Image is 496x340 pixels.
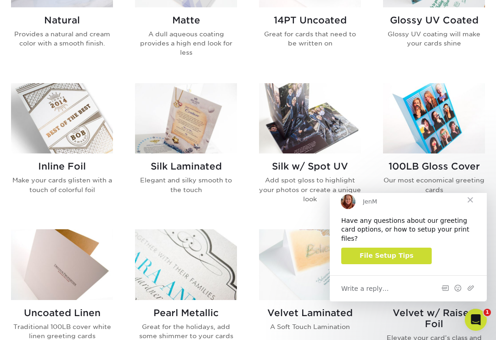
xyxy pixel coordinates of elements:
img: Silk Laminated Greeting Cards [135,83,237,153]
img: Pearl Metallic Greeting Cards [135,229,237,300]
h2: 14PT Uncoated [259,15,361,26]
h2: Silk Laminated [135,161,237,172]
a: Silk Laminated Greeting Cards Silk Laminated Elegant and silky smooth to the touch [135,83,237,219]
span: File Setup Tips [30,59,84,66]
a: 100LB Gloss Cover Greeting Cards 100LB Gloss Cover Our most economical greeting cards [383,83,485,219]
h2: Pearl Metallic [135,307,237,318]
a: Silk w/ Spot UV Greeting Cards Silk w/ Spot UV Add spot gloss to highlight your photos or create ... [259,83,361,219]
p: Provides a natural and cream color with a smooth finish. [11,29,113,48]
h2: Velvet w/ Raised Foil [383,307,485,329]
img: 100LB Gloss Cover Greeting Cards [383,83,485,153]
p: Elegant and silky smooth to the touch [135,176,237,194]
h2: Glossy UV Coated [383,15,485,26]
iframe: Intercom live chat [465,309,487,331]
img: Velvet Laminated Greeting Cards [259,229,361,300]
h2: Inline Foil [11,161,113,172]
h2: Matte [135,15,237,26]
img: Inline Foil Greeting Cards [11,83,113,153]
a: Inline Foil Greeting Cards Inline Foil Make your cards glisten with a touch of colorful foil [11,83,113,219]
p: Glossy UV coating will make your cards shine [383,29,485,48]
img: Silk w/ Spot UV Greeting Cards [259,83,361,153]
iframe: Intercom live chat message [330,193,487,301]
h2: Natural [11,15,113,26]
span: Write a reply… [11,90,59,102]
p: Add spot gloss to highlight your photos or create a unique look [259,176,361,204]
img: Uncoated Linen Greeting Cards [11,229,113,300]
h2: Silk w/ Spot UV [259,161,361,172]
p: Our most economical greeting cards [383,176,485,194]
p: Make your cards glisten with a touch of colorful foil [11,176,113,194]
h2: 100LB Gloss Cover [383,161,485,172]
div: Have any questions about our greeting card options, or how to setup your print files? [11,23,146,51]
p: Great for cards that need to be written on [259,29,361,48]
span: 1 [484,309,491,316]
p: A Soft Touch Lamination [259,322,361,331]
h2: Velvet Laminated [259,307,361,318]
p: A dull aqueous coating provides a high end look for less [135,29,237,57]
a: File Setup Tips [11,55,102,71]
